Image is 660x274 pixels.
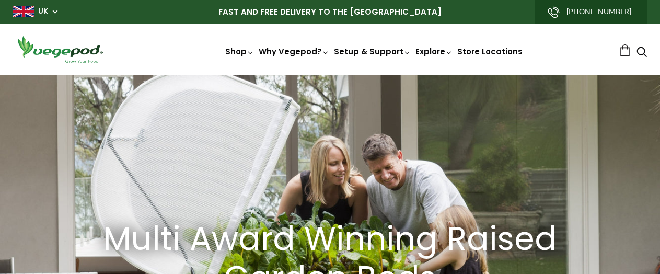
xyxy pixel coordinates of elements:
[636,48,647,59] a: Search
[13,35,107,64] img: Vegepod
[457,46,523,57] a: Store Locations
[38,6,48,17] a: UK
[13,6,34,17] img: gb_large.png
[259,46,330,57] a: Why Vegepod?
[415,46,453,57] a: Explore
[225,46,254,57] a: Shop
[334,46,411,57] a: Setup & Support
